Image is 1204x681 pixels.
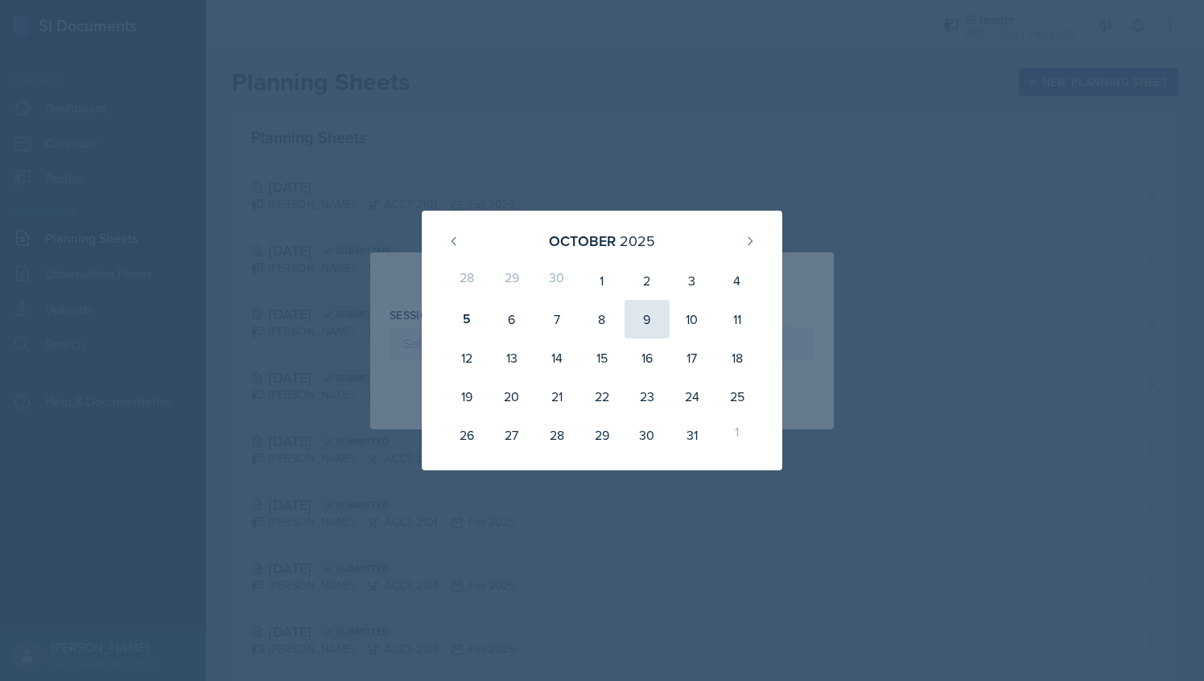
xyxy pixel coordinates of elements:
div: 1 [715,416,760,454]
div: 15 [579,338,625,377]
div: 6 [489,300,534,338]
div: 19 [444,377,489,416]
div: 13 [489,338,534,377]
div: 29 [579,416,625,454]
div: 30 [625,416,670,454]
div: 22 [579,377,625,416]
div: 4 [715,261,760,300]
div: 7 [534,300,579,338]
div: 5 [444,300,489,338]
div: 20 [489,377,534,416]
div: 14 [534,338,579,377]
div: 21 [534,377,579,416]
div: 3 [670,261,715,300]
div: 23 [625,377,670,416]
div: 25 [715,377,760,416]
div: 26 [444,416,489,454]
div: 8 [579,300,625,338]
div: 17 [670,338,715,377]
div: 28 [534,416,579,454]
div: 27 [489,416,534,454]
div: 2025 [620,230,655,252]
div: 10 [670,300,715,338]
div: 31 [670,416,715,454]
div: 2 [625,261,670,300]
div: 12 [444,338,489,377]
div: 1 [579,261,625,300]
div: 28 [444,261,489,300]
div: 18 [715,338,760,377]
div: 30 [534,261,579,300]
div: 11 [715,300,760,338]
div: 24 [670,377,715,416]
div: 29 [489,261,534,300]
div: 9 [625,300,670,338]
div: October [549,230,616,252]
div: 16 [625,338,670,377]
